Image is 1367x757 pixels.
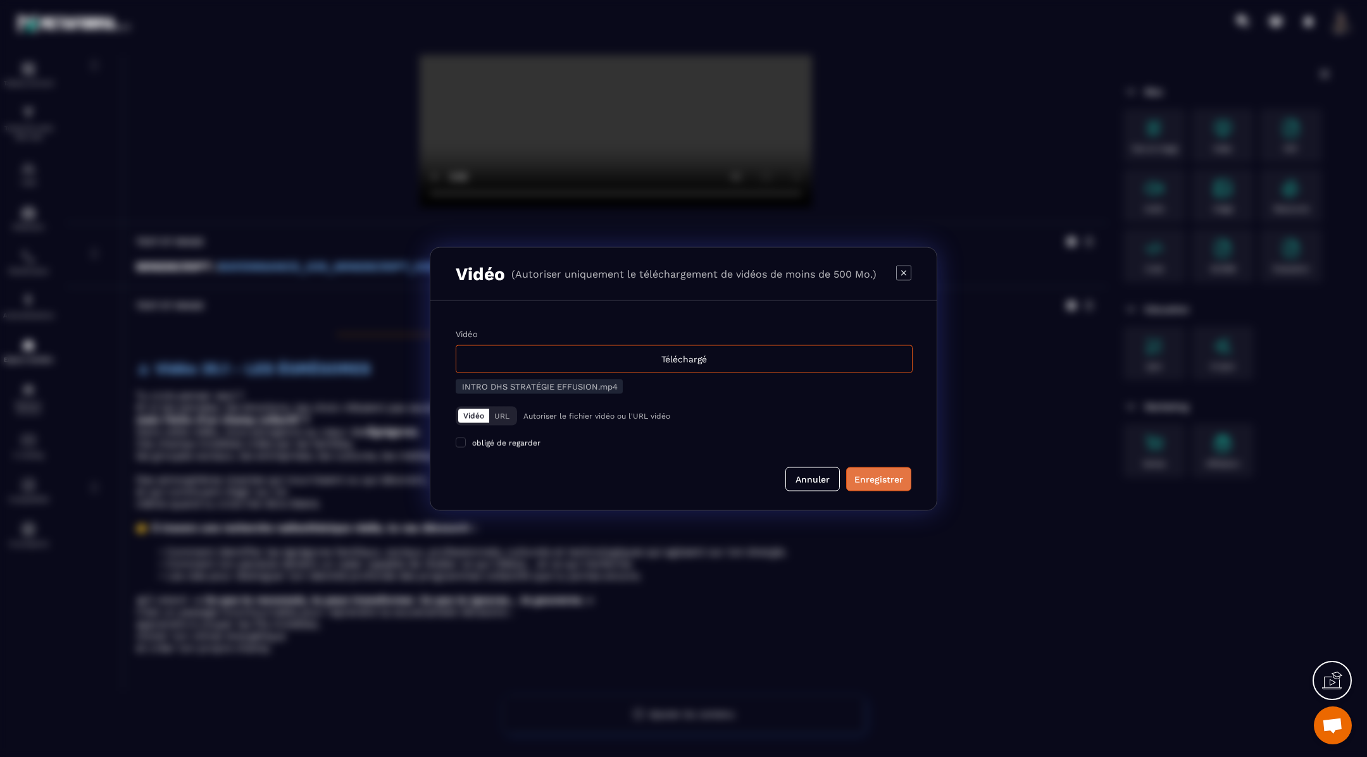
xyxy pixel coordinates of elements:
span: obligé de regarder [472,438,540,447]
button: Enregistrer [846,467,911,491]
p: Autoriser le fichier vidéo ou l'URL vidéo [523,411,670,420]
p: (Autoriser uniquement le téléchargement de vidéos de moins de 500 Mo.) [511,268,877,280]
label: Vidéo [456,329,478,338]
div: Ouvrir le chat [1314,706,1352,744]
div: Téléchargé [456,345,913,372]
button: Annuler [785,467,840,491]
span: INTRO DHS STRATÉGIE EFFUSION.mp4 [462,381,618,391]
button: Vidéo [458,409,489,422]
button: URL [489,409,515,422]
div: Enregistrer [854,472,903,485]
h3: Vidéo [456,263,505,284]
